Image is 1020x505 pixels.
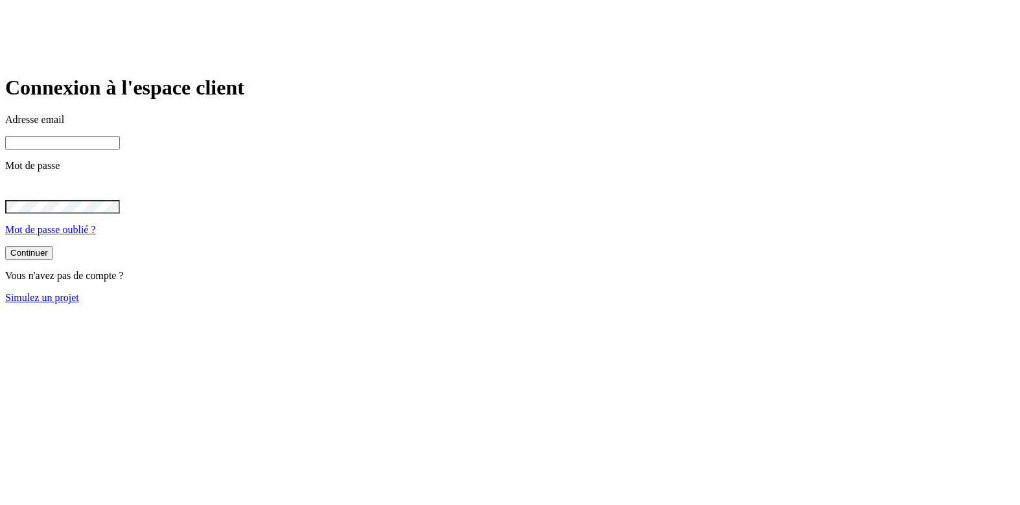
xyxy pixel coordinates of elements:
[5,160,1015,172] p: Mot de passe
[5,224,96,235] a: Mot de passe oublié ?
[5,76,1015,100] h1: Connexion à l'espace client
[5,270,1015,282] p: Vous n'avez pas de compte ?
[10,248,48,258] div: Continuer
[5,292,79,303] a: Simulez un projet
[5,114,1015,126] p: Adresse email
[5,246,53,260] button: Continuer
